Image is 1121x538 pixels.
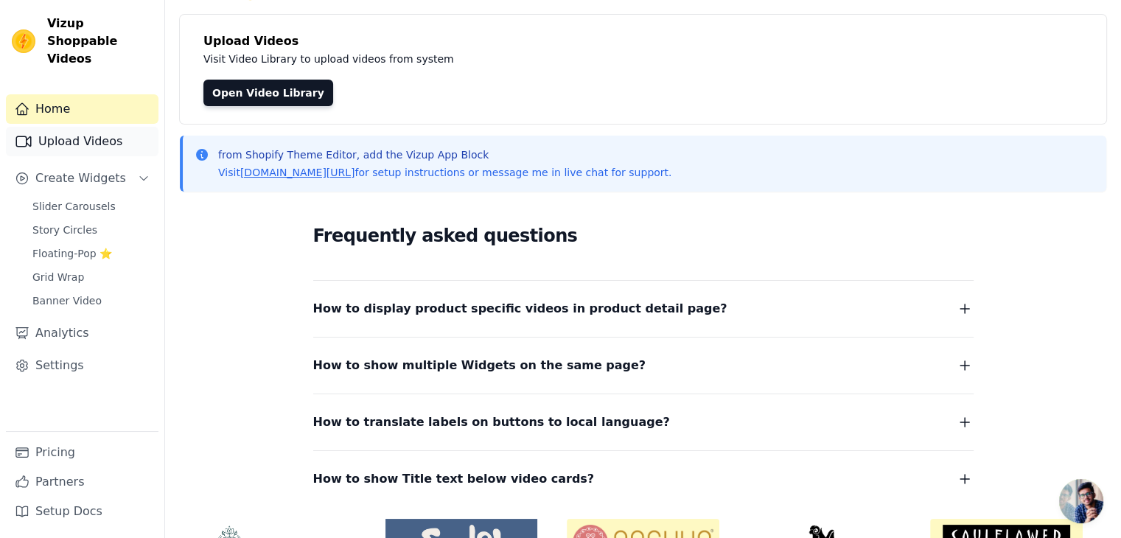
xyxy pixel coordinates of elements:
span: Grid Wrap [32,270,84,284]
a: Setup Docs [6,497,158,526]
a: Home [6,94,158,124]
a: Story Circles [24,220,158,240]
img: Vizup [12,29,35,53]
div: Open chat [1059,479,1103,523]
button: How to show multiple Widgets on the same page? [313,355,974,376]
button: How to show Title text below video cards? [313,469,974,489]
span: Vizup Shoppable Videos [47,15,153,68]
h2: Frequently asked questions [313,221,974,251]
span: How to show Title text below video cards? [313,469,595,489]
a: Analytics [6,318,158,348]
p: Visit for setup instructions or message me in live chat for support. [218,165,671,180]
p: from Shopify Theme Editor, add the Vizup App Block [218,147,671,162]
span: Floating-Pop ⭐ [32,246,112,261]
span: Create Widgets [35,170,126,187]
span: How to display product specific videos in product detail page? [313,298,727,319]
a: Grid Wrap [24,267,158,287]
a: Slider Carousels [24,196,158,217]
span: How to show multiple Widgets on the same page? [313,355,646,376]
a: Banner Video [24,290,158,311]
a: Open Video Library [203,80,333,106]
span: How to translate labels on buttons to local language? [313,412,670,433]
a: Settings [6,351,158,380]
a: Upload Videos [6,127,158,156]
a: [DOMAIN_NAME][URL] [240,167,355,178]
a: Pricing [6,438,158,467]
h4: Upload Videos [203,32,1083,50]
button: Create Widgets [6,164,158,193]
span: Story Circles [32,223,97,237]
button: How to translate labels on buttons to local language? [313,412,974,433]
p: Visit Video Library to upload videos from system [203,50,864,68]
span: Slider Carousels [32,199,116,214]
span: Banner Video [32,293,102,308]
button: How to display product specific videos in product detail page? [313,298,974,319]
a: Partners [6,467,158,497]
a: Floating-Pop ⭐ [24,243,158,264]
